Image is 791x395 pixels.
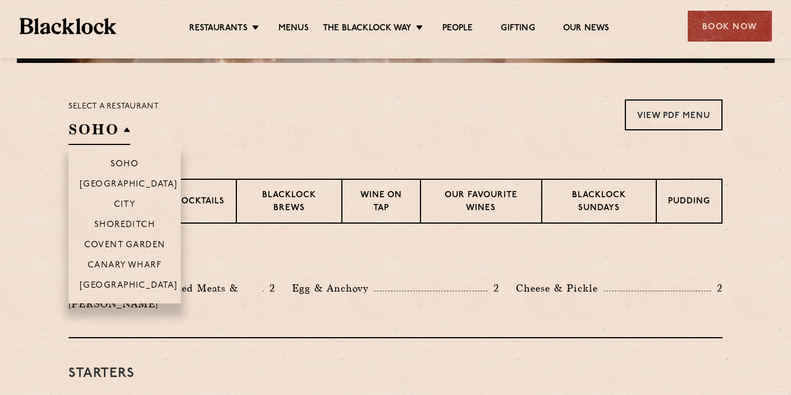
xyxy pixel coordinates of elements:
[84,240,166,252] p: Covent Garden
[563,23,610,35] a: Our News
[668,196,710,210] p: Pudding
[114,200,136,211] p: City
[625,99,723,130] a: View PDF Menu
[248,189,330,216] p: Blacklock Brews
[488,281,499,296] p: 2
[711,281,723,296] p: 2
[688,11,772,42] div: Book Now
[264,281,275,296] p: 2
[68,99,159,114] p: Select a restaurant
[354,189,409,216] p: Wine on Tap
[20,18,117,34] img: BL_Textured_Logo-footer-cropped.svg
[189,23,248,35] a: Restaurants
[323,23,411,35] a: The Blacklock Way
[88,261,162,272] p: Canary Wharf
[175,196,225,210] p: Cocktails
[80,180,178,191] p: [GEOGRAPHIC_DATA]
[501,23,534,35] a: Gifting
[554,189,644,216] p: Blacklock Sundays
[80,281,178,292] p: [GEOGRAPHIC_DATA]
[516,280,603,296] p: Cheese & Pickle
[278,23,309,35] a: Menus
[94,220,156,231] p: Shoreditch
[68,120,130,145] h2: SOHO
[68,366,723,381] h3: Starters
[111,160,139,171] p: Soho
[68,252,723,266] h3: Pre Chop Bites
[292,280,374,296] p: Egg & Anchovy
[432,189,529,216] p: Our favourite wines
[442,23,473,35] a: People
